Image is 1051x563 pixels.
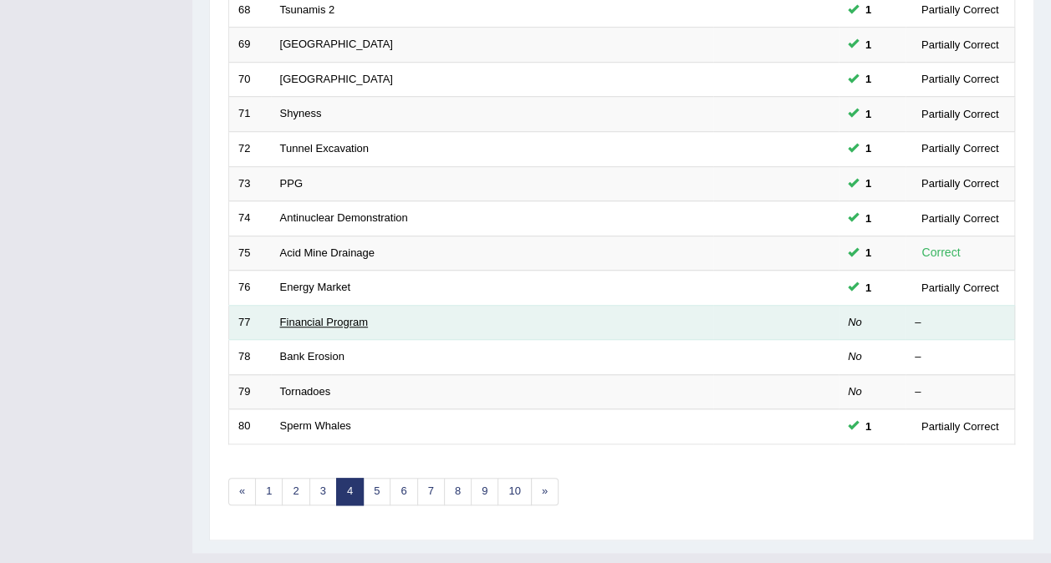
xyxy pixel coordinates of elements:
[444,478,472,505] a: 8
[915,418,1005,435] div: Partially Correct
[417,478,445,505] a: 7
[915,210,1005,227] div: Partially Correct
[531,478,559,505] a: »
[229,374,271,409] td: 79
[280,73,393,85] a: [GEOGRAPHIC_DATA]
[859,1,878,18] span: You can still take this question
[229,236,271,271] td: 75
[229,62,271,97] td: 70
[390,478,417,505] a: 6
[848,385,862,398] em: No
[915,279,1005,297] div: Partially Correct
[848,350,862,363] em: No
[859,105,878,123] span: You can still take this question
[915,139,1005,157] div: Partially Correct
[497,478,531,505] a: 10
[229,409,271,444] td: 80
[915,70,1005,88] div: Partially Correct
[915,1,1005,18] div: Partially Correct
[915,175,1005,192] div: Partially Correct
[280,385,331,398] a: Tornadoes
[229,305,271,340] td: 77
[280,107,322,119] a: Shyness
[229,271,271,306] td: 76
[280,38,393,50] a: [GEOGRAPHIC_DATA]
[280,177,303,190] a: PPG
[229,340,271,375] td: 78
[848,316,862,328] em: No
[280,3,335,16] a: Tsunamis 2
[915,36,1005,53] div: Partially Correct
[859,210,878,227] span: You can still take this question
[280,316,369,328] a: Financial Program
[255,478,283,505] a: 1
[471,478,498,505] a: 9
[280,350,344,363] a: Bank Erosion
[280,142,369,155] a: Tunnel Excavation
[229,131,271,166] td: 72
[280,211,408,224] a: Antinuclear Demonstration
[859,418,878,435] span: You can still take this question
[859,36,878,53] span: You can still take this question
[282,478,309,505] a: 2
[229,97,271,132] td: 71
[915,105,1005,123] div: Partially Correct
[336,478,364,505] a: 4
[859,175,878,192] span: You can still take this question
[229,28,271,63] td: 69
[915,384,1005,400] div: –
[859,279,878,297] span: You can still take this question
[859,244,878,261] span: You can still take this question
[859,70,878,88] span: You can still take this question
[229,201,271,236] td: 74
[229,166,271,201] td: 73
[280,246,375,259] a: Acid Mine Drainage
[915,243,967,262] div: Correct
[915,315,1005,331] div: –
[363,478,390,505] a: 5
[859,139,878,157] span: You can still take this question
[309,478,337,505] a: 3
[280,281,351,293] a: Energy Market
[228,478,256,505] a: «
[915,349,1005,365] div: –
[280,419,351,432] a: Sperm Whales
